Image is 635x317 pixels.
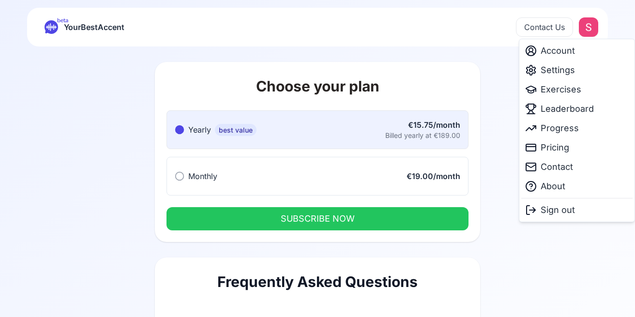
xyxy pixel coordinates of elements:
[541,203,575,217] span: Sign out
[541,63,575,77] span: Settings
[541,160,573,174] span: Contact
[541,180,565,193] span: About
[541,44,575,58] span: Account
[541,83,581,96] span: Exercises
[541,121,579,135] span: Progress
[541,141,569,154] span: Pricing
[541,102,594,116] span: Leaderboard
